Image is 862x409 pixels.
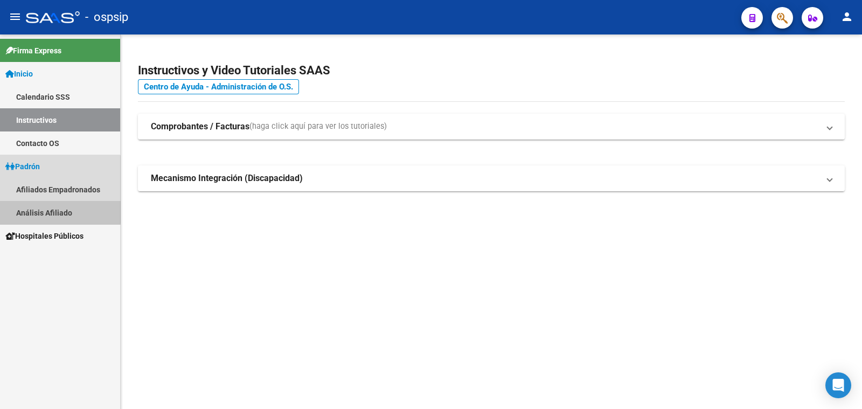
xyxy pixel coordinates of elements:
h2: Instructivos y Video Tutoriales SAAS [138,60,845,81]
mat-icon: menu [9,10,22,23]
span: (haga click aquí para ver los tutoriales) [249,121,387,133]
span: Firma Express [5,45,61,57]
mat-expansion-panel-header: Comprobantes / Facturas(haga click aquí para ver los tutoriales) [138,114,845,140]
span: Hospitales Públicos [5,230,84,242]
strong: Mecanismo Integración (Discapacidad) [151,172,303,184]
mat-icon: person [840,10,853,23]
mat-expansion-panel-header: Mecanismo Integración (Discapacidad) [138,165,845,191]
a: Centro de Ayuda - Administración de O.S. [138,79,299,94]
span: - ospsip [85,5,128,29]
div: Open Intercom Messenger [825,372,851,398]
span: Inicio [5,68,33,80]
strong: Comprobantes / Facturas [151,121,249,133]
span: Padrón [5,161,40,172]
